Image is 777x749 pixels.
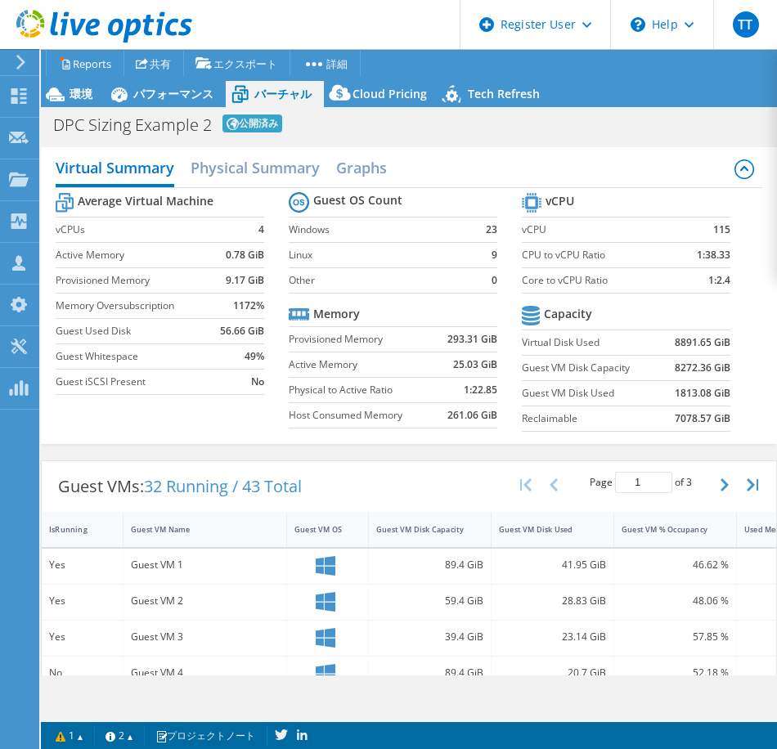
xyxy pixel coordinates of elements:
[258,222,264,238] b: 4
[713,222,730,238] b: 115
[376,524,464,535] div: Guest VM Disk Capacity
[56,272,218,289] label: Provisioned Memory
[499,628,606,646] div: 23.14 GiB
[376,592,483,610] div: 59.4 GiB
[42,461,318,512] div: Guest VMs:
[49,556,115,574] div: Yes
[522,385,663,401] label: Guest VM Disk Used
[53,117,212,133] h1: DPC Sizing Example 2
[78,193,213,209] b: Average Virtual Machine
[49,664,115,682] div: No
[376,664,483,682] div: 89.4 GiB
[49,524,96,535] div: IsRunning
[376,628,483,646] div: 39.4 GiB
[697,247,730,263] b: 1:38.33
[522,334,663,351] label: Virtual Disk Used
[675,385,730,401] b: 1813.08 GiB
[131,592,279,610] div: Guest VM 2
[289,247,478,263] label: Linux
[131,664,279,682] div: Guest VM 4
[233,298,264,314] b: 1172%
[622,524,709,535] div: Guest VM % Occupancy
[492,272,497,289] b: 0
[290,51,361,76] a: 詳細
[733,11,759,38] span: TT
[675,410,730,427] b: 7078.57 GiB
[522,272,676,289] label: Core to vCPU Ratio
[56,348,218,365] label: Guest Whitespace
[294,524,341,535] div: Guest VM OS
[46,51,124,76] a: Reports
[289,357,437,373] label: Active Memory
[376,556,483,574] div: 89.4 GiB
[313,306,360,322] b: Memory
[499,664,606,682] div: 20.7 GiB
[544,306,592,322] b: Capacity
[522,222,676,238] label: vCPU
[708,272,730,289] b: 1:2.4
[56,323,218,339] label: Guest Used Disk
[615,472,672,493] input: jump to page
[336,151,387,184] h2: Graphs
[56,151,174,187] h2: Virtual Summary
[133,86,213,101] span: パフォーマンス
[675,334,730,351] b: 8891.65 GiB
[453,357,497,373] b: 25.03 GiB
[56,374,218,390] label: Guest iSCSI Present
[226,247,264,263] b: 0.78 GiB
[56,222,218,238] label: vCPUs
[289,382,437,398] label: Physical to Active Ratio
[44,725,95,746] a: 1
[499,524,586,535] div: Guest VM Disk Used
[131,556,279,574] div: Guest VM 1
[464,382,497,398] b: 1:22.85
[622,628,729,646] div: 57.85 %
[226,272,264,289] b: 9.17 GiB
[447,407,497,424] b: 261.06 GiB
[686,475,692,489] span: 3
[124,51,184,76] a: 共有
[70,86,92,101] span: 環境
[131,628,279,646] div: Guest VM 3
[486,222,497,238] b: 23
[447,331,497,348] b: 293.31 GiB
[622,592,729,610] div: 48.06 %
[191,151,320,184] h2: Physical Summary
[131,524,259,535] div: Guest VM Name
[492,247,497,263] b: 9
[289,272,478,289] label: Other
[49,628,115,646] div: Yes
[353,86,427,101] span: Cloud Pricing
[94,725,145,746] a: 2
[56,298,218,314] label: Memory Oversubscription
[675,360,730,376] b: 8272.36 GiB
[251,374,264,390] b: No
[289,222,478,238] label: Windows
[499,556,606,574] div: 41.95 GiB
[468,86,540,101] span: Tech Refresh
[245,348,264,365] b: 49%
[522,247,676,263] label: CPU to vCPU Ratio
[522,410,663,427] label: Reclaimable
[220,323,264,339] b: 56.66 GiB
[546,193,574,209] b: vCPU
[289,407,437,424] label: Host Consumed Memory
[590,472,692,493] span: Page of
[522,360,663,376] label: Guest VM Disk Capacity
[222,114,282,132] span: 公開済み
[56,247,218,263] label: Active Memory
[49,592,115,610] div: Yes
[183,51,290,76] a: エクスポート
[313,192,402,209] b: Guest OS Count
[622,556,729,574] div: 46.62 %
[254,86,312,101] span: バーチャル
[144,725,267,746] a: プロジェクトノート
[289,331,437,348] label: Provisioned Memory
[631,17,645,32] svg: \n
[499,592,606,610] div: 28.83 GiB
[144,475,302,497] span: 32 Running / 43 Total
[622,664,729,682] div: 52.18 %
